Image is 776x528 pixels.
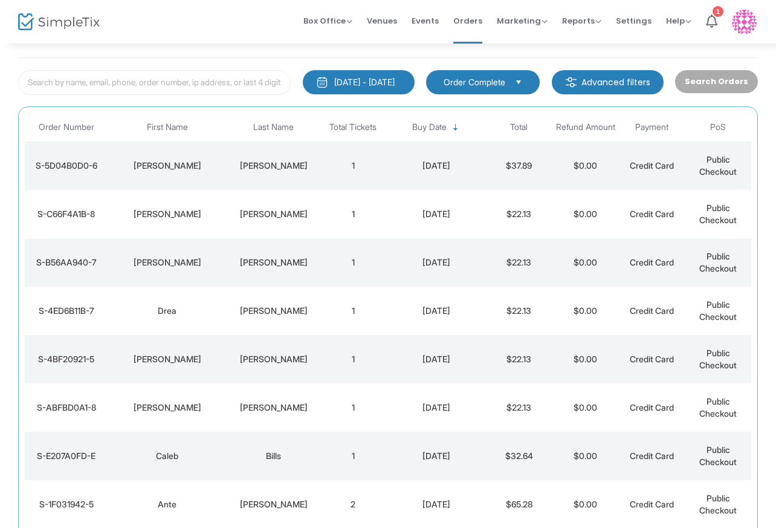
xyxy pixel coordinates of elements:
[486,113,552,142] th: Total
[28,353,105,365] div: S-4BF20921-5
[710,122,726,132] span: PoS
[552,432,619,480] td: $0.00
[28,208,105,220] div: S-C66F4A1B-8
[630,257,674,267] span: Credit Card
[699,396,737,419] span: Public Checkout
[486,335,552,383] td: $22.13
[253,122,294,132] span: Last Name
[630,160,674,171] span: Credit Card
[389,498,483,510] div: 8/17/2025
[316,76,328,88] img: monthly
[552,383,619,432] td: $0.00
[486,238,552,287] td: $22.13
[453,5,482,36] span: Orders
[320,190,386,238] td: 1
[565,76,577,88] img: filter
[699,154,737,177] span: Public Checkout
[39,122,94,132] span: Order Number
[18,70,291,95] input: Search by name, email, phone, order number, ip address, or last 4 digits of card
[389,402,483,414] div: 8/18/2025
[630,402,674,412] span: Credit Card
[552,142,619,190] td: $0.00
[552,238,619,287] td: $0.00
[630,305,674,316] span: Credit Card
[367,5,397,36] span: Venues
[497,15,548,27] span: Marketing
[451,123,461,132] span: Sortable
[320,383,386,432] td: 1
[111,353,224,365] div: Anita
[230,353,317,365] div: Brooks
[303,70,415,94] button: [DATE] - [DATE]
[510,76,527,89] button: Select
[552,335,619,383] td: $0.00
[28,256,105,269] div: S-B56AA940-7
[28,160,105,172] div: S-5D04B0D0-6
[230,402,317,414] div: Dorris
[412,5,439,36] span: Events
[699,348,737,370] span: Public Checkout
[444,76,505,88] span: Order Complete
[111,498,224,510] div: Ante
[630,354,674,364] span: Credit Card
[111,160,224,172] div: MARCI
[699,445,737,467] span: Public Checkout
[486,383,552,432] td: $22.13
[562,15,601,27] span: Reports
[320,432,386,480] td: 1
[230,256,317,269] div: GABRIEL
[111,305,224,317] div: Drea
[320,335,386,383] td: 1
[111,208,224,220] div: Yesenia
[303,15,352,27] span: Box Office
[320,238,386,287] td: 1
[699,203,737,225] span: Public Checkout
[28,450,105,462] div: S-E207A0FD-E
[230,160,317,172] div: Boozer
[630,209,674,219] span: Credit Card
[389,353,483,365] div: 8/18/2025
[486,142,552,190] td: $37.89
[552,70,664,94] m-button: Advanced filters
[699,493,737,515] span: Public Checkout
[230,498,317,510] div: Smith
[28,305,105,317] div: S-4ED6B11B-7
[713,6,723,17] div: 1
[635,122,668,132] span: Payment
[699,299,737,322] span: Public Checkout
[486,287,552,335] td: $22.13
[389,305,483,317] div: 8/18/2025
[552,113,619,142] th: Refund Amount
[111,402,224,414] div: Alishia
[412,122,447,132] span: Buy Date
[147,122,188,132] span: First Name
[320,142,386,190] td: 1
[389,208,483,220] div: 8/18/2025
[111,256,224,269] div: ANDREA
[389,160,483,172] div: 8/19/2025
[28,402,105,414] div: S-ABFBD0A1-8
[320,287,386,335] td: 1
[486,190,552,238] td: $22.13
[230,208,317,220] div: Chapman
[552,287,619,335] td: $0.00
[630,499,674,509] span: Credit Card
[111,450,224,462] div: Caleb
[699,251,737,273] span: Public Checkout
[552,190,619,238] td: $0.00
[616,5,652,36] span: Settings
[28,498,105,510] div: S-1F031942-5
[389,256,483,269] div: 8/18/2025
[486,432,552,480] td: $32.64
[666,15,691,27] span: Help
[230,450,317,462] div: Bills
[230,305,317,317] div: Gabriel
[630,451,674,461] span: Credit Card
[389,450,483,462] div: 8/17/2025
[334,76,395,88] div: [DATE] - [DATE]
[320,113,386,142] th: Total Tickets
